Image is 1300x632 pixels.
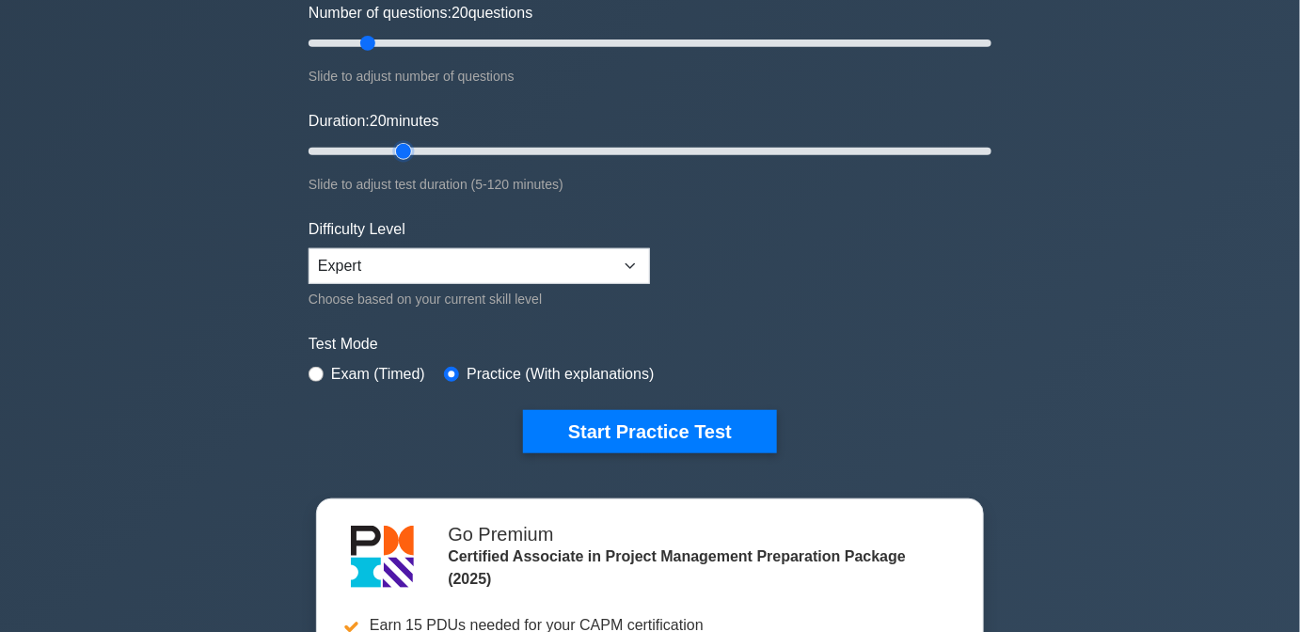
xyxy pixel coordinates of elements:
[309,110,439,133] label: Duration: minutes
[370,113,387,129] span: 20
[309,65,991,87] div: Slide to adjust number of questions
[467,363,654,386] label: Practice (With explanations)
[309,2,532,24] label: Number of questions: questions
[309,218,405,241] label: Difficulty Level
[523,410,777,453] button: Start Practice Test
[452,5,468,21] span: 20
[309,333,991,355] label: Test Mode
[331,363,425,386] label: Exam (Timed)
[309,173,991,196] div: Slide to adjust test duration (5-120 minutes)
[309,288,650,310] div: Choose based on your current skill level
